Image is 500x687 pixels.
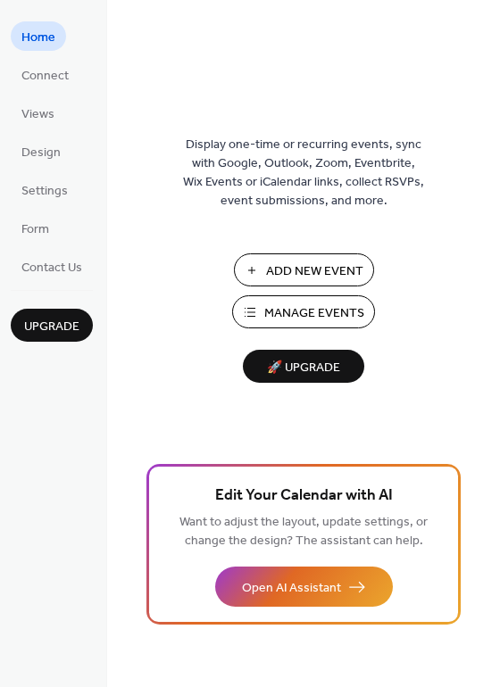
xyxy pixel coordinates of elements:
[183,136,424,211] span: Display one-time or recurring events, sync with Google, Outlook, Zoom, Eventbrite, Wix Events or ...
[266,262,363,281] span: Add New Event
[215,567,393,607] button: Open AI Assistant
[11,252,93,281] a: Contact Us
[264,304,364,323] span: Manage Events
[11,98,65,128] a: Views
[21,29,55,47] span: Home
[243,350,364,383] button: 🚀 Upgrade
[21,182,68,201] span: Settings
[242,579,341,598] span: Open AI Assistant
[11,21,66,51] a: Home
[254,356,354,380] span: 🚀 Upgrade
[24,318,79,336] span: Upgrade
[215,484,393,509] span: Edit Your Calendar with AI
[21,67,69,86] span: Connect
[234,253,374,286] button: Add New Event
[179,510,428,553] span: Want to adjust the layout, update settings, or change the design? The assistant can help.
[21,220,49,239] span: Form
[21,105,54,124] span: Views
[11,175,79,204] a: Settings
[11,309,93,342] button: Upgrade
[11,60,79,89] a: Connect
[21,259,82,277] span: Contact Us
[232,295,375,328] button: Manage Events
[11,213,60,243] a: Form
[21,144,61,162] span: Design
[11,137,71,166] a: Design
